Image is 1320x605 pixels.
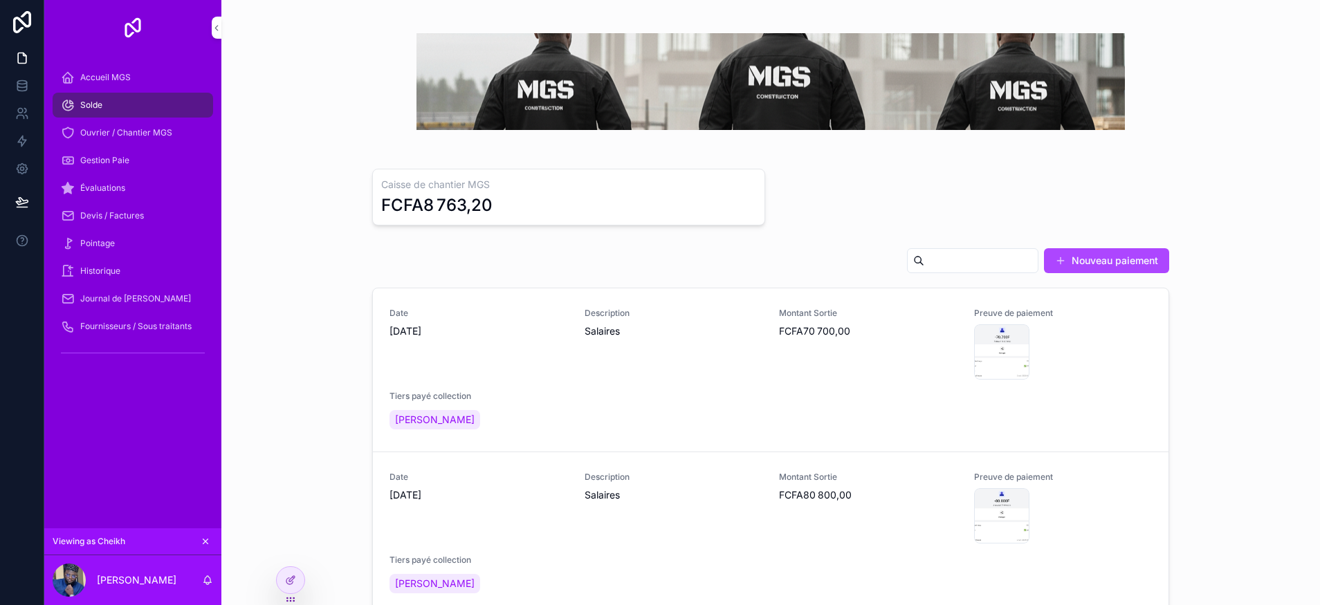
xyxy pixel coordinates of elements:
[779,324,957,338] span: FCFA70 700,00
[53,148,213,173] a: Gestion Paie
[381,194,493,216] div: FCFA8 763,20
[97,573,176,587] p: [PERSON_NAME]
[53,93,213,118] a: Solde
[416,33,1125,130] img: 35172-Gemini_Generated_Image_pn16awpn16awpn16.png
[122,17,144,39] img: App logo
[974,472,1153,483] span: Preuve de paiement
[389,555,568,566] span: Tiers payé collection
[779,308,957,319] span: Montant Sortie
[44,55,221,382] div: scrollable content
[80,183,125,194] span: Évaluations
[585,472,763,483] span: Description
[395,577,475,590] span: [PERSON_NAME]
[80,155,129,166] span: Gestion Paie
[585,308,763,319] span: Description
[80,72,131,83] span: Accueil MGS
[389,472,568,483] span: Date
[80,293,191,304] span: Journal de [PERSON_NAME]
[53,286,213,311] a: Journal de [PERSON_NAME]
[389,488,568,502] span: [DATE]
[389,324,568,338] span: [DATE]
[585,324,763,338] span: Salaires
[779,472,957,483] span: Montant Sortie
[80,210,144,221] span: Devis / Factures
[80,266,120,277] span: Historique
[585,488,763,502] span: Salaires
[53,203,213,228] a: Devis / Factures
[389,410,480,429] a: [PERSON_NAME]
[779,488,957,502] span: FCFA80 800,00
[80,100,102,111] span: Solde
[381,178,756,192] h3: Caisse de chantier MGS
[53,314,213,339] a: Fournisseurs / Sous traitants
[395,413,475,427] span: [PERSON_NAME]
[53,65,213,90] a: Accueil MGS
[53,176,213,201] a: Évaluations
[389,391,568,402] span: Tiers payé collection
[389,308,568,319] span: Date
[80,238,115,249] span: Pointage
[80,127,172,138] span: Ouvrier / Chantier MGS
[53,536,125,547] span: Viewing as Cheikh
[389,574,480,593] a: [PERSON_NAME]
[974,308,1153,319] span: Preuve de paiement
[53,120,213,145] a: Ouvrier / Chantier MGS
[1044,248,1169,273] button: Nouveau paiement
[53,259,213,283] a: Historique
[80,321,192,332] span: Fournisseurs / Sous traitants
[53,231,213,256] a: Pointage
